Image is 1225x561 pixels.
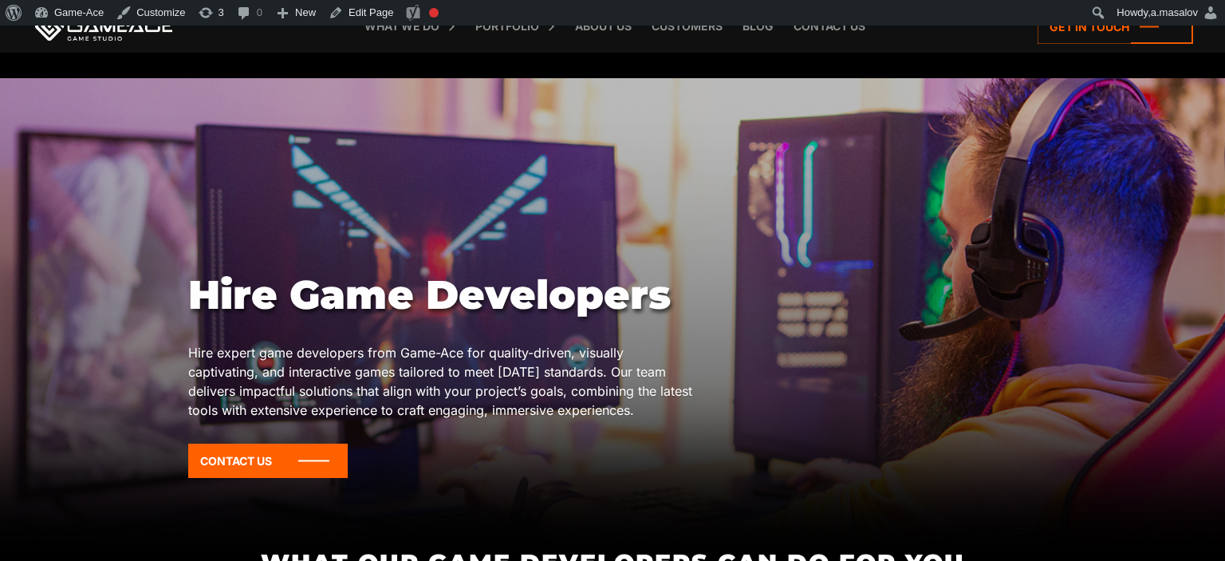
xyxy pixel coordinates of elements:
[429,8,439,18] div: Focus keyphrase not set
[188,271,697,319] h1: Hire Game Developers
[1151,6,1198,18] span: a.masalov
[188,343,697,420] p: Hire expert game developers from Game-Ace for quality-driven, visually captivating, and interacti...
[188,444,348,478] a: Contact Us
[1038,10,1193,44] a: Get in touch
